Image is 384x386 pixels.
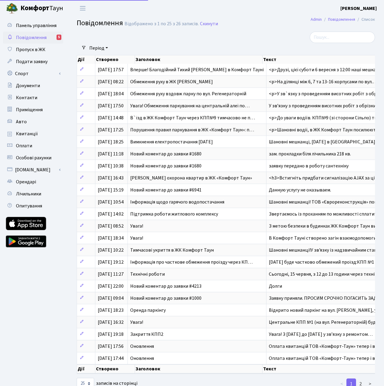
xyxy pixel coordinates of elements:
span: Вимкнення електропостачання [DATE] [130,139,213,145]
span: Увага! [130,235,143,241]
span: Новий коментар до заявки #1680 [130,151,201,157]
span: [DATE] 14:48 [98,115,124,121]
span: Новий коментар до заявки #1680 [130,163,201,169]
span: [PERSON_NAME] охорона квартир в ЖК «Комфорт Таун» [130,175,252,181]
div: Відображено з 1 по 25 з 26 записів. [124,21,199,27]
span: [DATE] 10:22 [98,247,124,253]
input: Пошук... [310,32,375,43]
span: Данную услугу не оказываем. [269,187,331,193]
span: Контакти [16,94,37,101]
span: Пропуск в ЖК [16,46,45,53]
span: <p>На ділянці між 6, 7 та 13-16 корпусами по вул.… [269,78,377,85]
a: Квитанції [3,128,63,140]
a: Приміщення [3,104,63,116]
span: В`їзд в ЖК Комфорт Таун через КПП№9 тимчасово не п… [130,115,255,121]
img: logo.png [6,2,18,14]
a: Скинути [200,21,218,27]
a: Особові рахунки [3,152,63,164]
a: Повідомлення5 [3,32,63,44]
span: Технічні роботи [130,271,165,277]
span: Оплати [16,142,32,149]
a: Admin [311,16,322,23]
span: Увага! З [DATE] до [DATE] у зв’язку з ремонтом… [269,331,373,338]
span: Увага! [130,223,143,229]
nav: breadcrumb [302,13,384,26]
span: Долги [269,283,282,289]
a: Оплати [3,140,63,152]
span: [DATE] 18:23 [98,307,124,314]
span: Обмеження руху вздовж парку по вул. Регенераторній [130,90,246,97]
a: Опитування [3,200,63,212]
th: Створено [95,364,135,373]
a: Документи [3,80,63,92]
span: Новий коментар до заявки #6941 [130,187,201,193]
span: Інформація щодо гарячого водопостачання [130,199,224,205]
span: Документи [16,82,40,89]
span: зам. прокладки біля лічильника 218 кв. [269,151,351,157]
span: [DATE] 18:04 [98,90,124,97]
span: [DATE] 16:32 [98,319,124,326]
li: Список [355,16,375,23]
th: Створено [95,55,135,64]
span: Опитування [16,203,42,209]
span: Орендарі [16,179,36,185]
span: [DATE] 16:43 [98,175,124,181]
span: [DATE] 17:44 [98,355,124,362]
a: [PERSON_NAME] [340,5,377,12]
span: [DATE] 17:25 [98,127,124,133]
span: [DATE] 10:38 [98,163,124,169]
span: [DATE] 08:52 [98,223,124,229]
span: Оновлення [130,355,154,362]
span: Таун [20,3,63,14]
span: [DATE] 19:18 [98,331,124,338]
span: Оренда паркінгу [130,307,166,314]
a: Лічильники [3,188,63,200]
a: Спорт [3,68,63,80]
a: Орендарі [3,176,63,188]
span: [DATE] 17:50 [98,103,124,109]
span: [DATE] 11:27 [98,271,124,277]
div: 5 [57,35,61,40]
a: Подати заявку [3,56,63,68]
span: Вперше! Благодійний Тихий [PERSON_NAME] в Комфорт Тауні [130,66,264,73]
a: Панель управління [3,20,63,32]
a: Повідомлення [328,16,355,23]
span: Новий коментар до заявки #4213 [130,283,201,289]
span: Панель управління [16,22,57,29]
span: Порушення правил паркування в ЖК «Комфорт Таун»: п… [130,127,254,133]
span: Обмеження руху в ЖК [PERSON_NAME] [130,78,213,85]
span: [DATE] 22:00 [98,283,124,289]
span: Оновлення [130,343,154,350]
span: Тимчасові укриття в ЖК Комфорт Таун [130,247,214,253]
span: Інформація про часткове обмеження проїзду через КП… [130,259,253,265]
span: [DATE] 17:56 [98,343,124,350]
span: Увага! [130,319,143,326]
span: Особові рахунки [16,155,51,161]
span: Підтримка роботи житлового комплексу [130,211,218,217]
span: [DATE] 09:04 [98,295,124,302]
span: [DATE] 18:25 [98,139,124,145]
span: Приміщення [16,106,43,113]
span: Лічильники [16,191,41,197]
th: Дії [77,55,95,64]
span: Новий коментар до заявки #1000 [130,295,201,302]
span: Авто [16,118,27,125]
span: [DATE] 14:02 [98,211,124,217]
b: Комфорт [20,3,49,13]
a: Авто [3,116,63,128]
span: Увага! Обмеження паркування на центральній алеї по… [130,103,250,109]
span: [DATE] 08:22 [98,78,124,85]
span: [DATE] буде частково обмежений проїзд:КПП №1 (… [269,259,382,265]
span: [DATE] 18:34 [98,235,124,241]
span: [DATE] 19:12 [98,259,124,265]
span: Сьогодні, 15 червня, з 12 до 13 години через техні… [269,271,379,277]
button: Переключити навігацію [75,3,90,13]
th: Дії [77,364,95,373]
a: [DOMAIN_NAME] [3,164,63,176]
span: Квитанції [16,130,38,137]
th: Заголовок [135,364,263,373]
span: заявку передано в роботу сантехніку [269,163,349,169]
span: Повідомлення [77,18,123,28]
span: Подати заявку [16,58,48,65]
